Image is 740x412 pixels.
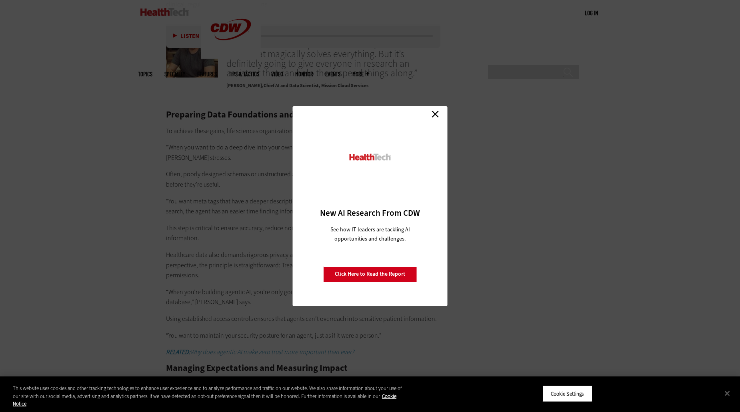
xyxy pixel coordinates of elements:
h3: New AI Research From CDW [307,207,434,219]
a: More information about your privacy [13,393,396,408]
a: Click Here to Read the Report [323,267,417,282]
a: Close [429,108,441,120]
img: HealthTech_0.png [348,153,392,161]
button: Close [718,384,736,402]
p: See how IT leaders are tackling AI opportunities and challenges. [321,225,420,243]
button: Cookie Settings [542,385,592,402]
div: This website uses cookies and other tracking technologies to enhance user experience and to analy... [13,384,407,408]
